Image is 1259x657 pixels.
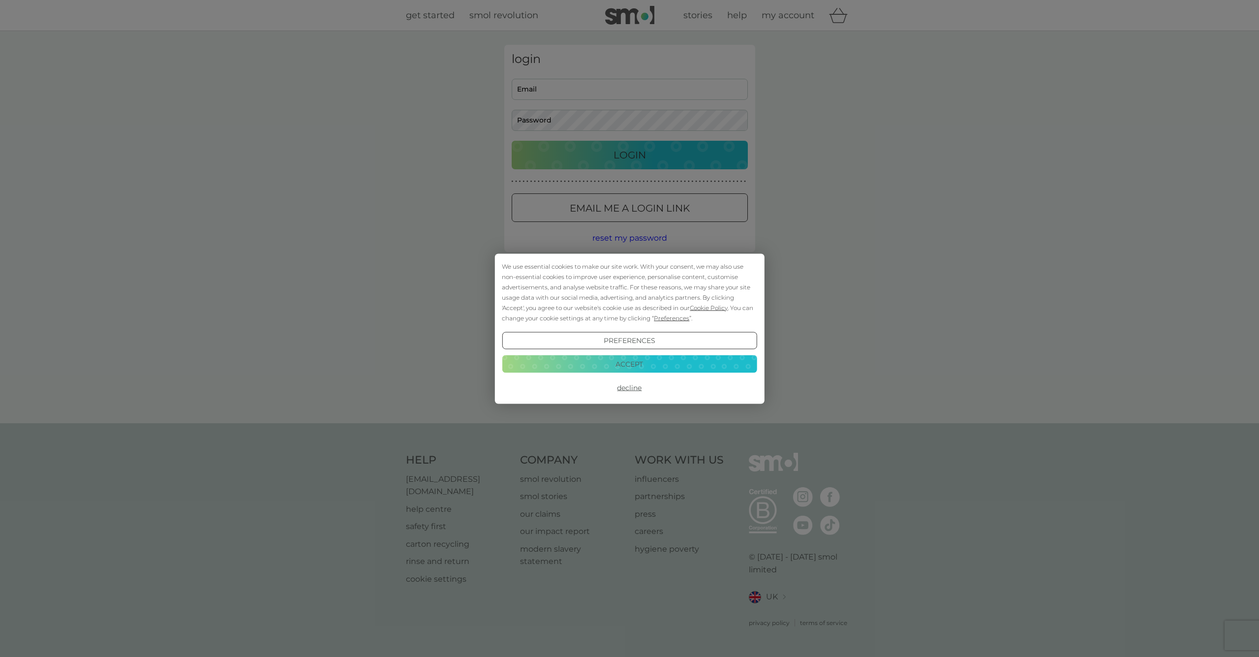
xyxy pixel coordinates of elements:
[502,261,757,323] div: We use essential cookies to make our site work. With your consent, we may also use non-essential ...
[494,253,764,404] div: Cookie Consent Prompt
[502,379,757,397] button: Decline
[502,332,757,349] button: Preferences
[502,355,757,373] button: Accept
[654,314,689,321] span: Preferences
[690,304,728,311] span: Cookie Policy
